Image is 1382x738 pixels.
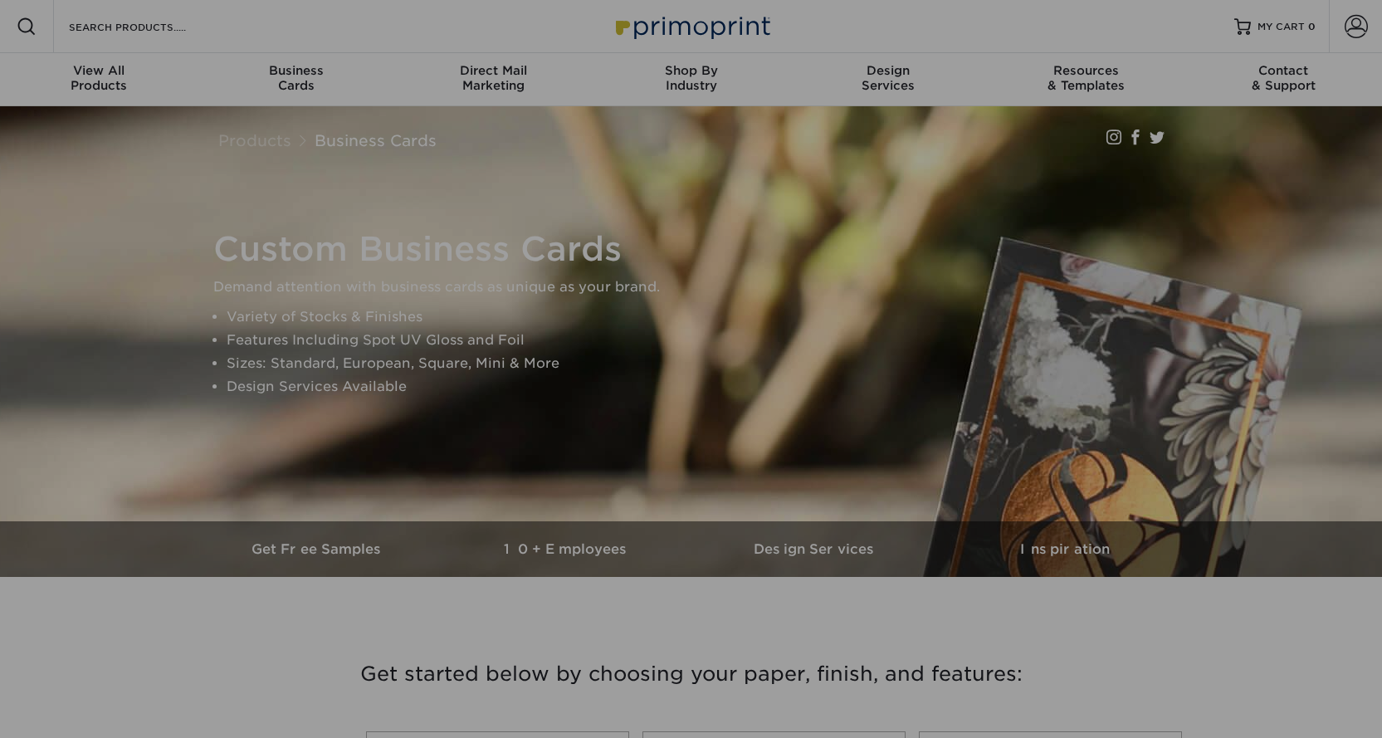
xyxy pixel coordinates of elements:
h3: Inspiration [940,541,1189,557]
a: Direct MailMarketing [395,53,593,106]
span: MY CART [1257,20,1305,34]
div: & Support [1184,63,1382,93]
span: Design [789,63,987,78]
h3: Get Free Samples [193,541,442,557]
a: DesignServices [789,53,987,106]
span: Direct Mail [395,63,593,78]
a: Inspiration [940,521,1189,577]
div: Services [789,63,987,93]
span: Resources [987,63,1184,78]
div: Industry [593,63,790,93]
li: Design Services Available [227,375,1184,398]
span: Shop By [593,63,790,78]
h3: 10+ Employees [442,541,691,557]
a: Products [218,131,291,149]
div: & Templates [987,63,1184,93]
h3: Design Services [691,541,940,557]
div: Cards [198,63,395,93]
span: 0 [1308,21,1316,32]
a: Get Free Samples [193,521,442,577]
li: Sizes: Standard, European, Square, Mini & More [227,352,1184,375]
a: BusinessCards [198,53,395,106]
li: Variety of Stocks & Finishes [227,305,1184,329]
p: Demand attention with business cards as unique as your brand. [213,276,1184,299]
div: Marketing [395,63,593,93]
h3: Get started below by choosing your paper, finish, and features: [206,637,1177,711]
a: Resources& Templates [987,53,1184,106]
a: Shop ByIndustry [593,53,790,106]
a: Business Cards [315,131,437,149]
a: Contact& Support [1184,53,1382,106]
li: Features Including Spot UV Gloss and Foil [227,329,1184,352]
img: Primoprint [608,8,774,44]
input: SEARCH PRODUCTS..... [67,17,229,37]
a: Design Services [691,521,940,577]
h1: Custom Business Cards [213,229,1184,269]
span: Contact [1184,63,1382,78]
span: Business [198,63,395,78]
a: 10+ Employees [442,521,691,577]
